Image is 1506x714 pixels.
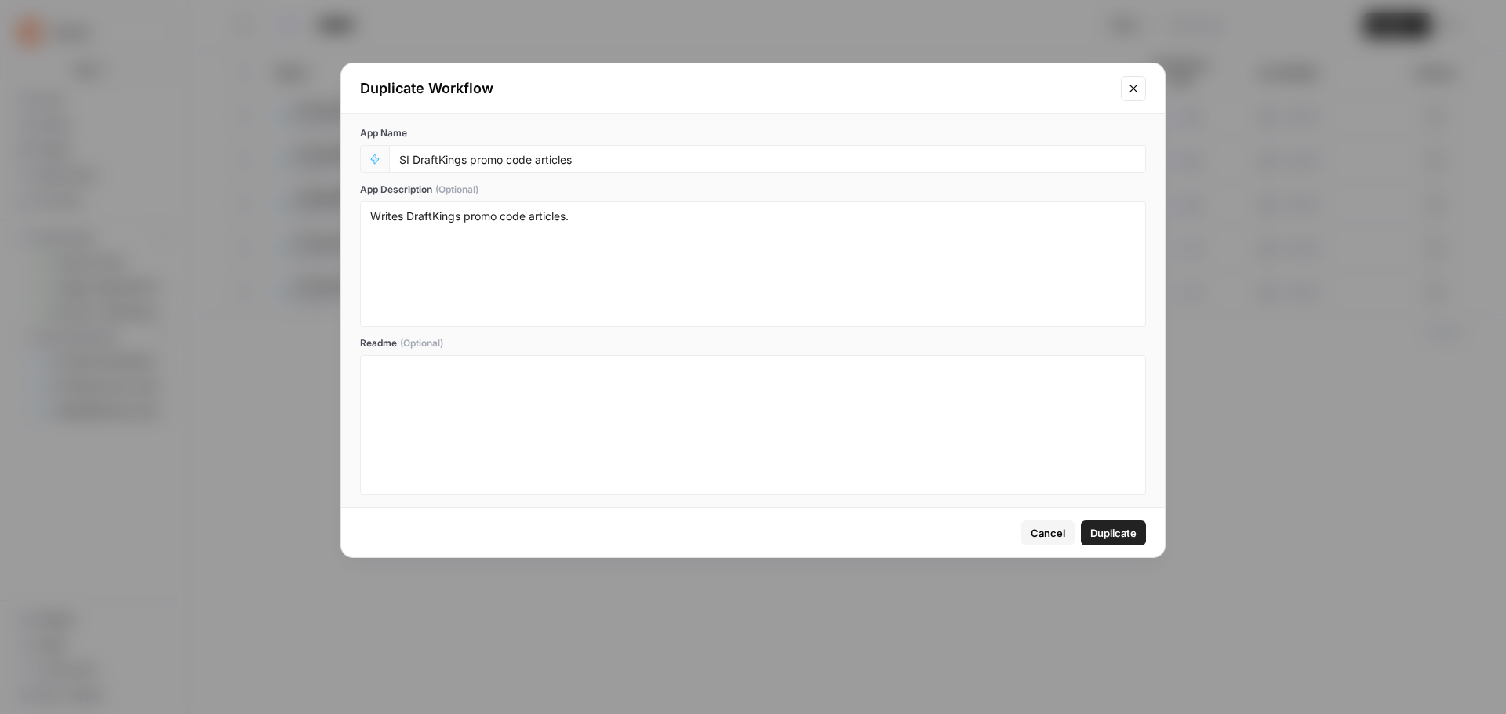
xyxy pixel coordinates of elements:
[1021,520,1075,545] button: Cancel
[360,183,1146,197] label: App Description
[360,336,1146,350] label: Readme
[360,78,1111,100] div: Duplicate Workflow
[399,152,1136,166] input: Untitled
[370,208,1136,320] textarea: Writes DraftKings promo code articles.
[1031,525,1065,541] span: Cancel
[360,126,1146,140] label: App Name
[1121,76,1146,101] button: Close modal
[1090,525,1137,541] span: Duplicate
[400,336,443,350] span: (Optional)
[435,183,478,197] span: (Optional)
[1081,520,1146,545] button: Duplicate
